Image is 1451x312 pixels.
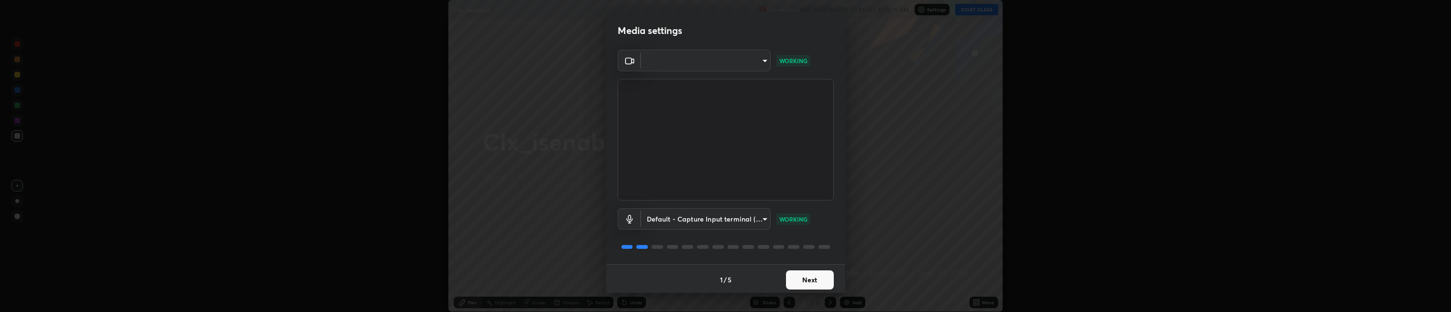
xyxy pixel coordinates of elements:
[618,24,682,37] h2: Media settings
[779,56,807,65] p: WORKING
[641,208,771,230] div: ​
[779,215,807,223] p: WORKING
[786,270,834,290] button: Next
[641,50,771,71] div: ​
[724,275,727,285] h4: /
[720,275,723,285] h4: 1
[728,275,731,285] h4: 5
